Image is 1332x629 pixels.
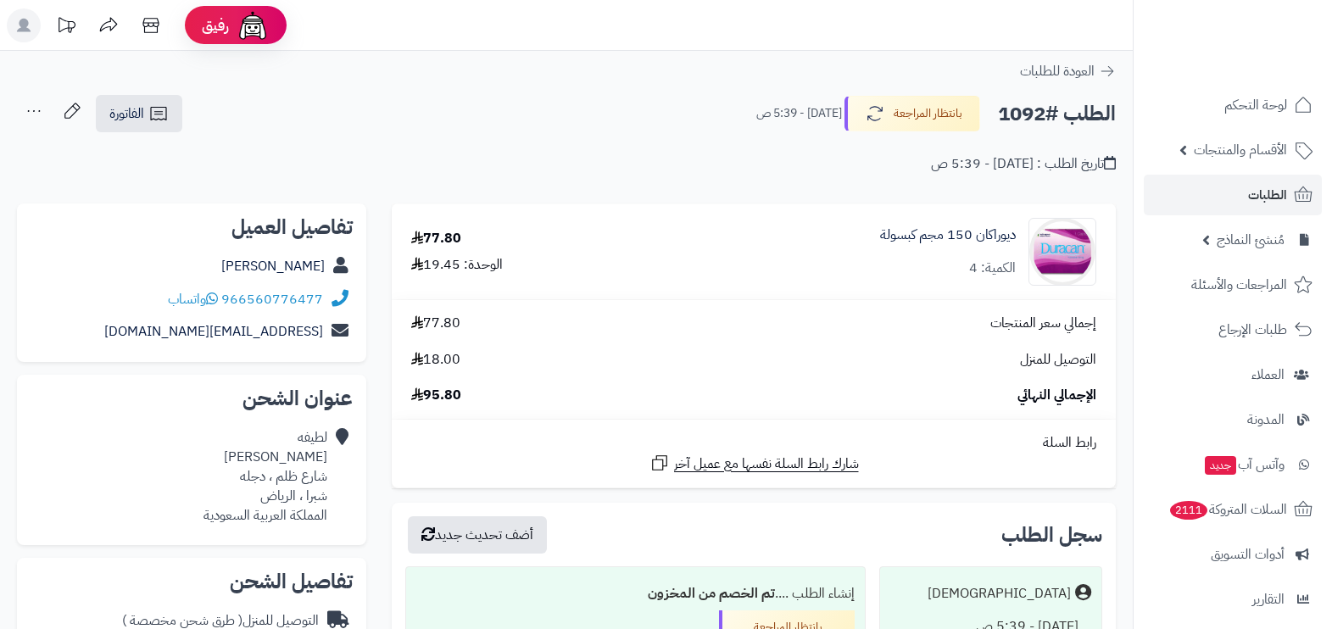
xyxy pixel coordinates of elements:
[1020,350,1096,370] span: التوصيل للمنزل
[674,454,859,474] span: شارك رابط السلة نفسها مع عميل آخر
[1020,61,1116,81] a: العودة للطلبات
[1251,363,1285,387] span: العملاء
[31,388,353,409] h2: عنوان الشحن
[1029,218,1095,286] img: 5280aea8c0a31f8d2a6254456c4aabcb709f-90x90.jpg
[1248,183,1287,207] span: الطلبات
[1217,46,1316,81] img: logo-2.png
[1252,587,1285,611] span: التقارير
[31,571,353,592] h2: تفاصيل الشحن
[1001,525,1102,545] h3: سجل الطلب
[168,289,218,309] a: واتساب
[649,453,859,474] a: شارك رابط السلة نفسها مع عميل آخر
[1211,543,1285,566] span: أدوات التسويق
[1194,138,1287,162] span: الأقسام والمنتجات
[1144,264,1322,305] a: المراجعات والأسئلة
[221,289,323,309] a: 966560776477
[1217,228,1285,252] span: مُنشئ النماذج
[648,583,775,604] b: تم الخصم من المخزون
[844,96,980,131] button: بانتظار المراجعة
[203,428,327,525] div: لطيفه [PERSON_NAME] شارع ظلم ، دجله شبرا ، الرياض المملكة العربية السعودية
[411,229,461,248] div: 77.80
[1144,354,1322,395] a: العملاء
[1144,399,1322,440] a: المدونة
[1170,501,1207,520] span: 2111
[236,8,270,42] img: ai-face.png
[998,97,1116,131] h2: الطلب #1092
[969,259,1016,278] div: الكمية: 4
[1017,386,1096,405] span: الإجمالي النهائي
[398,433,1109,453] div: رابط السلة
[104,321,323,342] a: [EMAIL_ADDRESS][DOMAIN_NAME]
[221,256,325,276] a: [PERSON_NAME]
[1144,85,1322,125] a: لوحة التحكم
[1168,498,1287,521] span: السلات المتروكة
[1144,579,1322,620] a: التقارير
[1247,408,1285,431] span: المدونة
[1020,61,1095,81] span: العودة للطلبات
[408,516,547,554] button: أضف تحديث جديد
[1191,273,1287,297] span: المراجعات والأسئلة
[411,350,460,370] span: 18.00
[1203,453,1285,476] span: وآتس آب
[928,584,1071,604] div: [DEMOGRAPHIC_DATA]
[1144,309,1322,350] a: طلبات الإرجاع
[411,314,460,333] span: 77.80
[411,386,461,405] span: 95.80
[45,8,87,47] a: تحديثات المنصة
[1144,534,1322,575] a: أدوات التسويق
[880,225,1016,245] a: ديوراكان 150 مجم كبسولة
[1144,489,1322,530] a: السلات المتروكة2111
[1224,93,1287,117] span: لوحة التحكم
[1205,456,1236,475] span: جديد
[1144,444,1322,485] a: وآتس آبجديد
[1144,175,1322,215] a: الطلبات
[411,255,503,275] div: الوحدة: 19.45
[202,15,229,36] span: رفيق
[31,217,353,237] h2: تفاصيل العميل
[931,154,1116,174] div: تاريخ الطلب : [DATE] - 5:39 ص
[1218,318,1287,342] span: طلبات الإرجاع
[96,95,182,132] a: الفاتورة
[990,314,1096,333] span: إجمالي سعر المنتجات
[416,577,855,610] div: إنشاء الطلب ....
[756,105,842,122] small: [DATE] - 5:39 ص
[109,103,144,124] span: الفاتورة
